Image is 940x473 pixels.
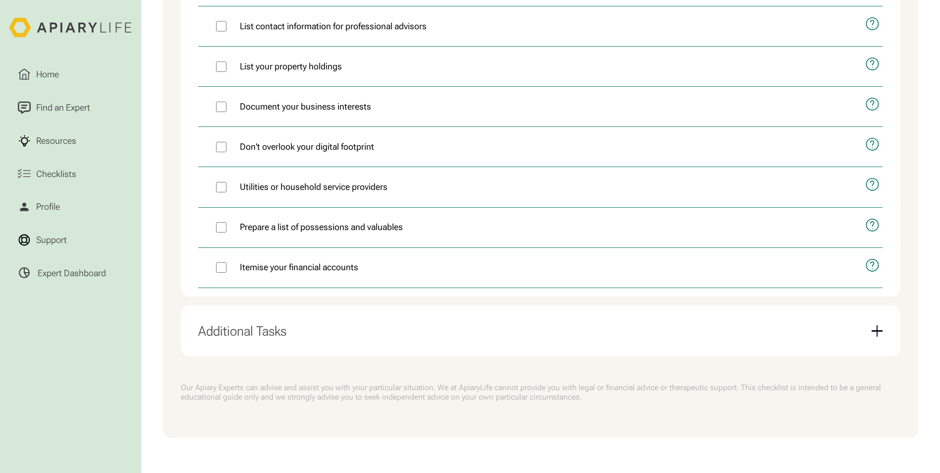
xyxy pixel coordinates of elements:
[34,134,79,148] div: Resources
[240,221,403,234] span: Prepare a list of possessions and valuables
[9,92,132,123] a: Find an Expert
[216,102,227,113] input: Document your business interests
[38,268,106,279] div: Expert Dashboard
[9,159,132,189] a: Checklists
[216,21,227,32] input: List contact information for professional advisors
[240,180,387,194] span: Utilities or household service providers
[216,182,227,193] input: Utilities or household service providers
[216,142,227,153] input: Don't overlook your digital footprint
[34,167,79,180] div: Checklists
[181,383,900,403] div: Our Apiary Experts can advise and assist you with your particular situation. We at ApiaryLife can...
[856,47,883,82] button: open modal
[9,191,132,222] a: Profile
[856,167,883,202] button: open modal
[34,68,61,81] div: Home
[856,6,883,42] button: open modal
[34,200,62,214] div: Profile
[9,225,132,255] a: Support
[856,87,883,122] button: open modal
[9,125,132,156] a: Resources
[240,140,374,154] span: Don't overlook your digital footprint
[216,61,227,72] input: List your property holdings
[216,262,227,273] input: Itemise your financial accounts
[856,127,883,162] button: open modal
[856,248,883,283] button: open modal
[9,59,132,90] a: Home
[240,261,358,274] span: Itemise your financial accounts
[34,234,69,247] div: Support
[240,20,427,33] span: List contact information for professional advisors
[216,222,227,233] input: Prepare a list of possessions and valuables
[856,208,883,243] button: open modal
[198,323,286,339] div: Additional Tasks
[198,314,883,348] div: Additional Tasks
[240,60,342,73] span: List your property holdings
[240,100,371,114] span: Document your business interests
[9,258,132,289] a: Expert Dashboard
[34,101,93,115] div: Find an Expert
